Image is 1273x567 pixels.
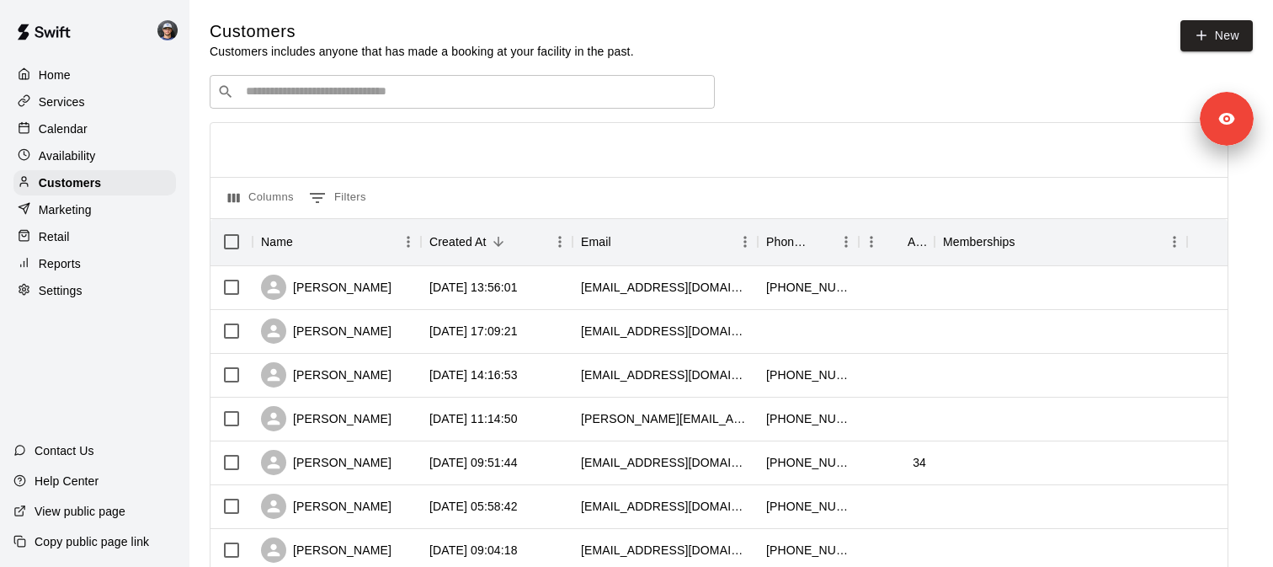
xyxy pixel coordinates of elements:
div: Name [261,218,293,265]
button: Menu [1162,229,1187,254]
div: Search customers by name or email [210,75,715,109]
p: Copy public page link [35,533,149,550]
div: bretthhovis@gmail.com [581,279,749,296]
button: Sort [611,230,635,254]
div: ddsnodgrass@gmail.com [581,323,749,340]
a: Services [13,89,176,115]
div: [PERSON_NAME] [261,538,391,563]
div: 2025-10-10 11:14:50 [429,410,518,427]
div: [PERSON_NAME] [261,406,391,431]
a: Calendar [13,116,176,142]
p: Reports [39,255,81,272]
a: Availability [13,143,176,168]
div: derricknesbitt01@gmail.com [581,366,749,383]
p: Retail [39,228,70,245]
div: Mason Edwards [154,13,189,47]
button: Sort [810,230,834,254]
p: Customers includes anyone that has made a booking at your facility in the past. [210,43,634,60]
div: 2025-10-13 17:09:21 [429,323,518,340]
div: 2025-09-30 09:51:44 [429,454,518,471]
div: melaniemontemayor99@yahoo.com [581,498,749,515]
div: bethallen1031@gmail.com [581,542,749,559]
div: 2025-10-12 14:16:53 [429,366,518,383]
p: Customers [39,174,101,191]
p: View public page [35,503,125,520]
button: Menu [396,229,421,254]
button: Show filters [305,185,370,211]
a: Customers [13,170,176,195]
a: Marketing [13,197,176,222]
div: Email [573,218,758,265]
div: Email [581,218,611,265]
div: Phone Number [766,218,810,265]
div: fowlerbridget143@gmail.com [581,454,749,471]
p: Settings [39,282,83,299]
div: +18648870029 [766,279,850,296]
div: Memberships [943,218,1015,265]
div: [PERSON_NAME] [261,450,391,475]
a: Home [13,62,176,88]
button: Select columns [224,185,298,211]
a: Retail [13,224,176,249]
div: 2025-10-14 13:56:01 [429,279,518,296]
p: Home [39,67,71,83]
button: Menu [859,229,884,254]
a: Settings [13,278,176,303]
p: Calendar [39,120,88,137]
button: Menu [547,229,573,254]
h5: Customers [210,20,634,43]
div: [PERSON_NAME] [261,318,391,344]
div: +18642702382 [766,498,850,515]
div: Created At [429,218,487,265]
button: Menu [732,229,758,254]
div: +18649139341 [766,366,850,383]
a: Reports [13,251,176,276]
img: Mason Edwards [157,20,178,40]
div: 2025-09-27 05:58:42 [429,498,518,515]
div: 2025-09-25 09:04:18 [429,542,518,559]
div: +18649935384 [766,454,850,471]
div: Phone Number [758,218,859,265]
button: Sort [1015,230,1039,254]
div: 34 [913,454,926,471]
div: [PERSON_NAME] [261,494,391,519]
p: Services [39,94,85,110]
div: Name [253,218,421,265]
button: Sort [293,230,317,254]
p: Availability [39,147,96,164]
button: Sort [884,230,908,254]
div: Created At [421,218,573,265]
p: Contact Us [35,442,94,459]
button: Menu [834,229,859,254]
p: Marketing [39,201,92,218]
div: Age [908,218,926,265]
div: [PERSON_NAME] [261,275,391,300]
div: +18643131439 [766,542,850,559]
p: Help Center [35,473,99,489]
div: [PERSON_NAME] [261,362,391,388]
button: Sort [487,230,510,254]
div: +12514555675 [766,410,850,427]
div: Memberships [935,218,1187,265]
div: Age [859,218,935,265]
a: New [1180,20,1253,51]
div: campbell.amanda1029@gmail.com [581,410,749,427]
